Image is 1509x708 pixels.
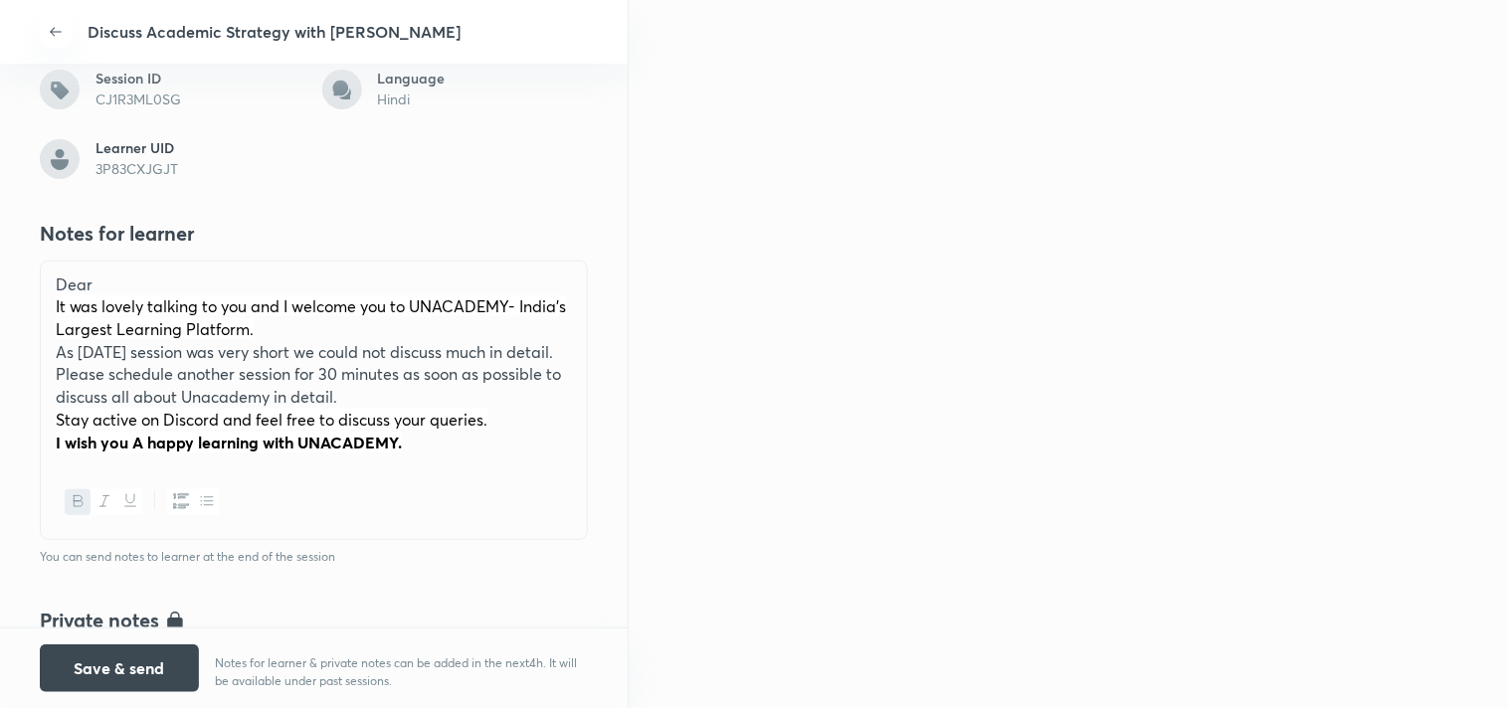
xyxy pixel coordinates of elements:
p: Dear [56,273,572,296]
img: language [322,70,362,109]
span: It was lovely talking to you and I welcome you to UNACADEMY- India's Largest Learning Platform. [56,295,566,339]
img: learner [40,139,80,179]
span: Stay active on Discord and feel free to discuss your queries. [56,409,487,430]
h6: You can send notes to learner at the end of the session [40,540,588,566]
p: Notes for learner & private notes can be added in the next 4h . It will be available under past s... [215,654,588,690]
h6: Session ID [95,70,306,88]
h6: Learner UID [95,139,306,157]
img: tag [40,70,80,109]
p: Discuss Academic Strategy with [PERSON_NAME] [88,20,461,44]
p: As [DATE] session was very short we could not discuss much in detail. Please schedule another ses... [56,341,572,409]
h6: 3P83CXJGJT [95,160,306,178]
h6: CJ1R3ML0SG [95,90,306,108]
h6: Hindi [378,90,589,108]
button: Save & send [40,644,199,692]
h4: Notes for learner [40,219,194,249]
strong: I wish you A happy learning with UNACADEMY. [56,432,402,452]
h6: Language [378,70,589,88]
h4: Private notes [40,606,159,635]
span: Support [78,16,131,32]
